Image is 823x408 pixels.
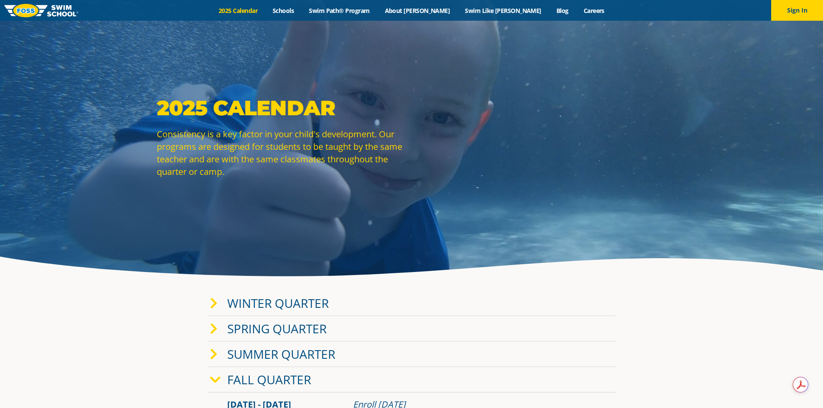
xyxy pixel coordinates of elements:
strong: 2025 Calendar [157,95,335,120]
a: Winter Quarter [227,295,329,311]
a: Careers [576,6,612,15]
a: Swim Path® Program [302,6,377,15]
img: FOSS Swim School Logo [4,4,78,17]
a: 2025 Calendar [211,6,265,15]
a: Schools [265,6,302,15]
a: Blog [549,6,576,15]
p: Consistency is a key factor in your child's development. Our programs are designed for students t... [157,128,407,178]
a: Fall Quarter [227,371,311,388]
a: Swim Like [PERSON_NAME] [458,6,549,15]
a: Spring Quarter [227,320,327,337]
a: About [PERSON_NAME] [377,6,458,15]
a: Summer Quarter [227,346,335,362]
